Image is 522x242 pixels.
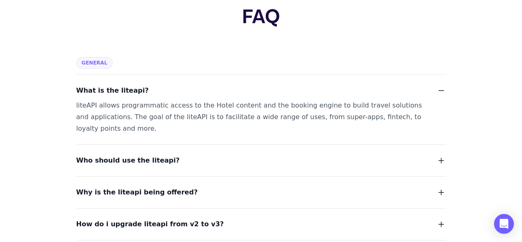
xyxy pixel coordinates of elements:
span: What is the liteapi? [76,85,149,96]
h1: FAQ [35,7,487,27]
button: Why is the liteapi being offered? [76,187,446,198]
span: Why is the liteapi being offered? [76,187,198,198]
button: Who should use the liteapi? [76,155,446,166]
span: How do i upgrade liteapi from v2 to v3? [76,218,224,230]
button: What is the liteapi? [76,85,446,96]
div: liteAPI allows programmatic access to the Hotel content and the booking engine to build travel so... [76,100,426,134]
span: Who should use the liteapi? [76,155,180,166]
button: How do i upgrade liteapi from v2 to v3? [76,218,446,230]
div: Open Intercom Messenger [494,214,514,234]
span: General [76,57,113,69]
